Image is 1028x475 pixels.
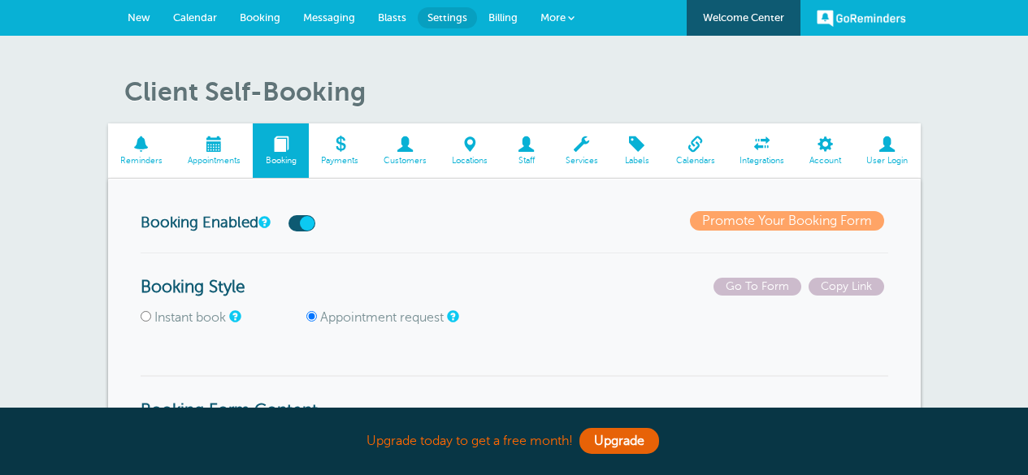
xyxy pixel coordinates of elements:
[317,156,363,166] span: Payments
[371,123,440,178] a: Customers
[128,11,150,24] span: New
[173,11,217,24] span: Calendar
[727,123,797,178] a: Integrations
[154,310,226,325] label: Instant book
[141,375,888,421] h3: Booking Form Content
[141,211,384,231] h3: Booking Enabled
[714,280,809,292] a: Go To Form
[735,156,789,166] span: Integrations
[561,156,602,166] span: Services
[447,311,457,322] a: Customers <i>request</i> appointments, giving up to three preferred times. You have to approve re...
[618,156,655,166] span: Labels
[183,156,245,166] span: Appointments
[690,211,884,231] a: Promote Your Booking Form
[553,123,610,178] a: Services
[440,123,501,178] a: Locations
[240,11,280,24] span: Booking
[663,123,727,178] a: Calendars
[500,123,553,178] a: Staff
[862,156,913,166] span: User Login
[303,11,355,24] span: Messaging
[610,123,663,178] a: Labels
[320,310,444,325] label: Appointment request
[124,76,921,107] h1: Client Self-Booking
[309,123,371,178] a: Payments
[418,7,477,28] a: Settings
[797,123,854,178] a: Account
[508,156,544,166] span: Staff
[671,156,719,166] span: Calendars
[579,428,659,454] a: Upgrade
[540,11,566,24] span: More
[108,424,921,459] div: Upgrade today to get a free month!
[809,278,884,296] span: Copy Link
[108,123,176,178] a: Reminders
[175,123,253,178] a: Appointments
[380,156,432,166] span: Customers
[261,156,301,166] span: Booking
[229,311,239,322] a: Customers create appointments without you needing to approve them.
[488,11,518,24] span: Billing
[258,217,268,227] a: This switch turns your online booking form on or off.
[805,156,846,166] span: Account
[448,156,492,166] span: Locations
[854,123,921,178] a: User Login
[809,280,888,292] a: Copy Link
[116,156,167,166] span: Reminders
[714,278,801,296] span: Go To Form
[427,11,467,24] span: Settings
[378,11,406,24] span: Blasts
[141,278,888,298] h3: Booking Style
